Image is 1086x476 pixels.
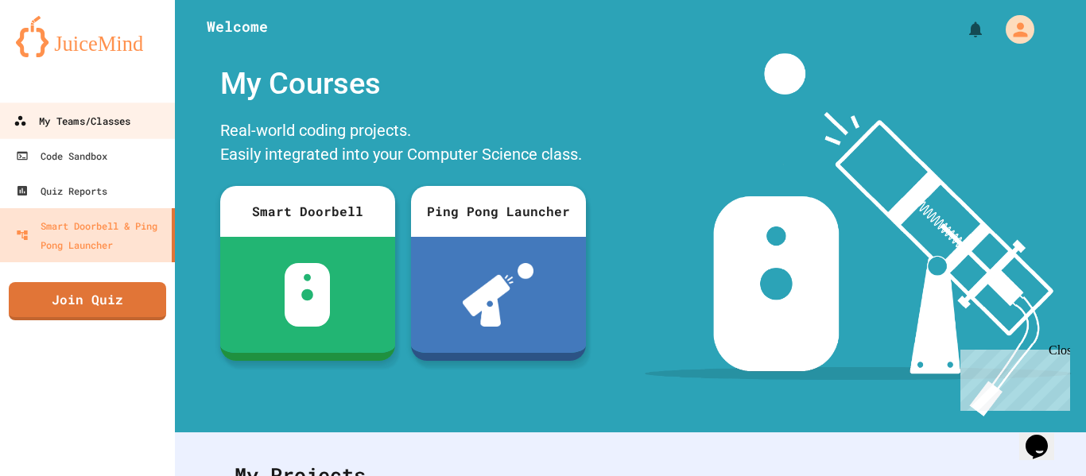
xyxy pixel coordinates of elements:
div: Real-world coding projects. Easily integrated into your Computer Science class. [212,114,594,174]
div: My Courses [212,53,594,114]
div: Chat with us now!Close [6,6,110,101]
a: Join Quiz [9,282,166,320]
img: banner-image-my-projects.png [645,53,1071,416]
div: Code Sandbox [16,146,107,165]
iframe: chat widget [1019,412,1070,460]
div: Ping Pong Launcher [411,186,586,237]
div: Smart Doorbell [220,186,395,237]
img: logo-orange.svg [16,16,159,57]
div: My Teams/Classes [14,111,130,131]
img: ppl-with-ball.png [463,263,533,327]
iframe: chat widget [954,343,1070,411]
div: My Account [989,11,1038,48]
div: My Notifications [937,16,989,43]
div: Quiz Reports [16,181,107,200]
div: Smart Doorbell & Ping Pong Launcher [16,216,165,254]
img: sdb-white.svg [285,263,330,327]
